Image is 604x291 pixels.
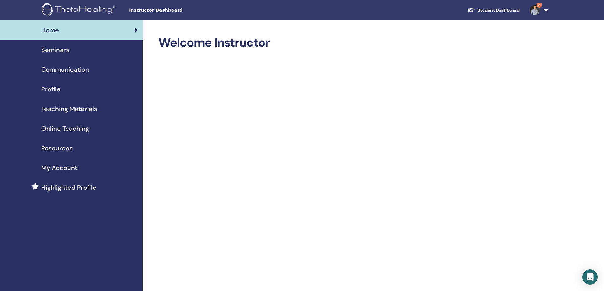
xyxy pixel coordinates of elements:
[41,65,89,74] span: Communication
[159,36,539,50] h2: Welcome Instructor
[467,7,475,13] img: graduation-cap-white.svg
[41,104,97,114] span: Teaching Materials
[129,7,224,14] span: Instructor Dashboard
[537,3,542,8] span: 3
[42,3,118,17] img: logo.png
[41,124,89,133] span: Online Teaching
[41,163,77,173] span: My Account
[41,183,96,192] span: Highlighted Profile
[41,45,69,55] span: Seminars
[530,5,540,15] img: default.jpg
[41,84,61,94] span: Profile
[41,143,73,153] span: Resources
[41,25,59,35] span: Home
[462,4,525,16] a: Student Dashboard
[582,269,598,285] div: Open Intercom Messenger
